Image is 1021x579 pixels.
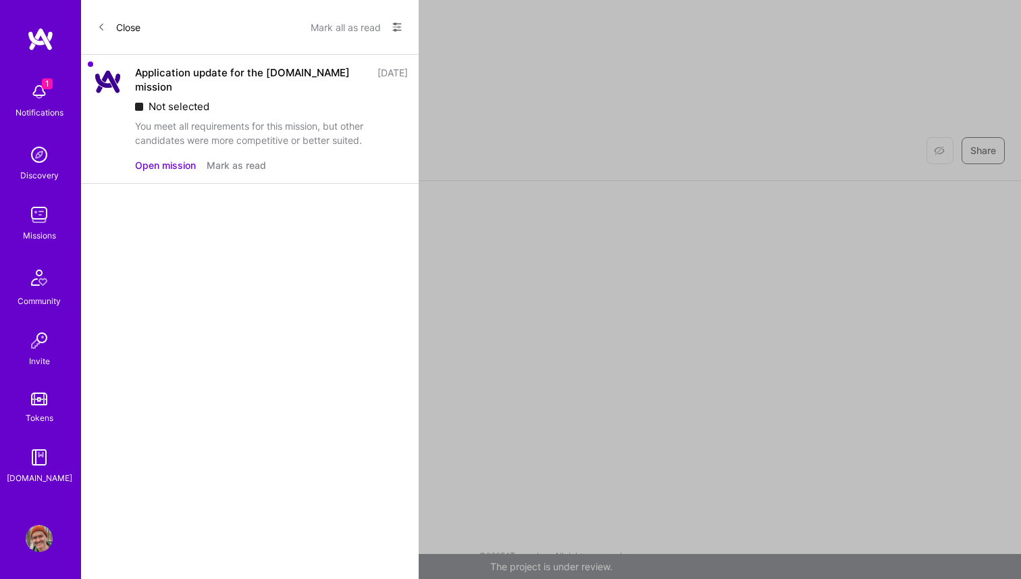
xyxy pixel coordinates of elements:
[18,294,61,308] div: Community
[135,66,369,94] div: Application update for the [DOMAIN_NAME] mission
[207,158,266,172] button: Mark as read
[311,16,381,38] button: Mark all as read
[23,228,56,243] div: Missions
[26,201,53,228] img: teamwork
[26,141,53,168] img: discovery
[135,99,408,114] div: Not selected
[22,525,56,552] a: User Avatar
[92,66,124,98] img: Company Logo
[26,327,53,354] img: Invite
[97,16,140,38] button: Close
[7,471,72,485] div: [DOMAIN_NAME]
[31,393,47,405] img: tokens
[26,411,53,425] div: Tokens
[20,168,59,182] div: Discovery
[26,525,53,552] img: User Avatar
[377,66,408,94] div: [DATE]
[26,444,53,471] img: guide book
[23,261,55,294] img: Community
[135,119,408,147] div: You meet all requirements for this mission, but other candidates were more competitive or better ...
[135,158,196,172] button: Open mission
[27,27,54,51] img: logo
[29,354,50,368] div: Invite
